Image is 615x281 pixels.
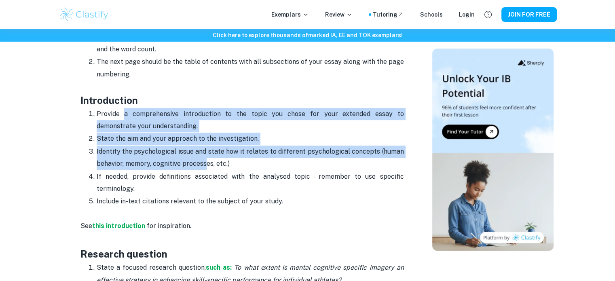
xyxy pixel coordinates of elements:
[373,10,404,19] a: Tutoring
[80,232,404,261] h3: Research question
[97,171,404,195] p: If needed, provide definitions associated with the analysed topic - remember to use specific term...
[59,6,110,23] img: Clastify logo
[420,10,443,19] a: Schools
[80,95,138,106] strong: Introduction
[459,10,475,19] a: Login
[2,31,613,40] h6: Click here to explore thousands of marked IA, EE and TOK exemplars !
[97,146,404,170] p: Identify the psychological issue and state how it relates to different psychological concepts (hu...
[325,10,353,19] p: Review
[481,8,495,21] button: Help and Feedback
[501,7,557,22] button: JOIN FOR FREE
[97,56,404,93] p: The next page should be the table of contents with all subsections of your essay along with the p...
[97,31,404,56] p: On the title page, you will include the topic of your investigation, the research question, the s...
[92,222,145,230] a: this introduction
[80,220,404,232] p: See for inspiration.
[206,264,232,271] a: such as:
[97,108,404,133] p: Provide a comprehensive introduction to the topic you chose for your extended essay to demonstrat...
[97,133,404,145] p: State the aim and your approach to the investigation.
[97,195,404,207] p: Include in-text citations relevant to the subject of your study.
[432,49,554,251] img: Thumbnail
[271,10,309,19] p: Exemplars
